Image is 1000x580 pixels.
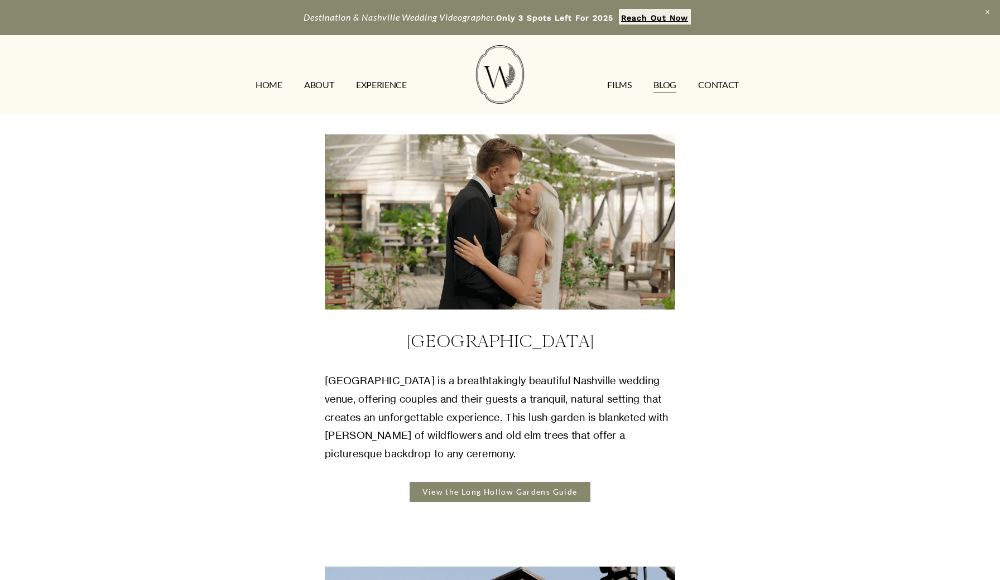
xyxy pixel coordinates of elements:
a: FILMS [607,76,631,94]
a: CONTACT [698,76,739,94]
a: HOME [256,76,282,94]
a: Reach Out Now [619,9,691,25]
a: View the Long Hollow Gardens Guide [410,482,590,502]
p: [GEOGRAPHIC_DATA] is a breathtakingly beautiful Nashville wedding venue, offering couples and the... [325,371,675,462]
a: Blog [653,76,676,94]
a: EXPERIENCE [356,76,407,94]
strong: Reach Out Now [621,13,688,22]
a: ABOUT [304,76,334,94]
h4: [GEOGRAPHIC_DATA] [325,328,675,354]
img: Wild Fern Weddings [476,45,524,104]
